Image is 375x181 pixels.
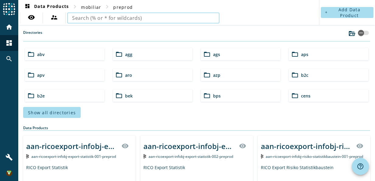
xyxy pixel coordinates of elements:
[291,51,299,58] mat-icon: folder_open
[27,92,35,99] mat-icon: folder_open
[51,14,58,21] mat-icon: supervisor_account
[149,154,233,159] span: Kafka Topic: aan-ricoexport-infobj-export-statistik-002-preprod
[125,51,132,57] span: agg
[261,154,264,158] img: Kafka Topic: aan-ricoexport-infobj-risiko-statistikbaustein-001-preprod
[121,142,129,150] mat-icon: visibility
[26,154,29,158] img: Kafka Topic: aan-ricoexport-infobj-export-statistik-001-preprod
[143,141,235,151] div: aan-ricoexport-infobj-export-statistik-002-_stage_
[113,4,133,10] span: preprod
[213,93,221,99] span: bps
[357,163,364,170] mat-icon: help_outline
[5,39,13,47] mat-icon: dashboard
[71,3,79,10] mat-icon: chevron_right
[115,51,123,58] mat-icon: folder_open
[125,72,132,78] span: aro
[28,110,76,115] span: Show all directories
[115,71,123,79] mat-icon: folder_open
[81,4,101,10] span: mobiliar
[37,93,45,99] span: b2e
[321,7,373,18] button: Add Data Product
[338,7,360,18] span: Add Data Product
[143,154,146,158] img: Kafka Topic: aan-ricoexport-infobj-export-statistik-002-preprod
[3,3,15,15] img: spoud-logo.svg
[72,14,215,22] input: Search (% or * for wildcards)
[261,141,352,151] div: aan-ricoexport-infobj-risiko-statistikbaustein-001-_stage_
[37,72,44,78] span: apv
[37,51,44,57] span: abv
[21,2,71,12] button: Data Products
[203,71,211,79] mat-icon: folder_open
[6,170,12,176] img: 11564d625e1ef81f76cd95267eaef640
[5,23,13,31] mat-icon: home
[28,14,35,21] mat-icon: visibility
[26,141,118,151] div: aan-ricoexport-infobj-export-statistik-001-_stage_
[324,11,328,14] mat-icon: add
[213,72,220,78] span: azp
[23,30,42,41] label: Directories
[111,2,135,12] button: preprod
[79,2,103,12] button: mobiliar
[301,72,308,78] span: b2c
[5,154,13,161] mat-icon: build
[27,51,35,58] mat-icon: folder_open
[213,51,220,57] span: ags
[24,3,69,11] span: Data Products
[23,107,81,118] button: Show all directories
[125,93,133,99] span: bek
[203,92,211,99] mat-icon: folder_open
[31,154,116,159] span: Kafka Topic: aan-ricoexport-infobj-export-statistik-001-preprod
[103,3,111,10] mat-icon: chevron_right
[301,51,308,57] span: aps
[301,93,310,99] span: cens
[291,92,299,99] mat-icon: folder_open
[239,142,246,150] mat-icon: visibility
[5,55,13,62] mat-icon: search
[291,71,299,79] mat-icon: folder_open
[24,3,31,11] mat-icon: dashboard
[266,154,363,159] span: Kafka Topic: aan-ricoexport-infobj-risiko-statistikbaustein-001-preprod
[356,142,363,150] mat-icon: visibility
[115,92,123,99] mat-icon: folder_open
[27,71,35,79] mat-icon: folder_open
[23,125,370,131] div: Data Products
[203,51,211,58] mat-icon: folder_open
